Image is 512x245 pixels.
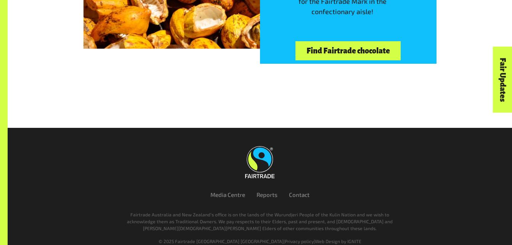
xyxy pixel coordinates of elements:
a: Find Fairtrade chocolate [295,41,401,61]
span: © 2025 Fairtrade [GEOGRAPHIC_DATA] [GEOGRAPHIC_DATA] [159,239,284,244]
a: Privacy policy [285,239,314,244]
p: Fairtrade Australia and New Zealand’s office is on the lands of the Wurundjeri People of the Kuli... [122,211,398,232]
img: Fairtrade Australia New Zealand logo [245,146,274,178]
a: Contact [289,191,310,198]
div: | | [51,238,469,245]
a: Media Centre [210,191,245,198]
a: Web Design by IGNITE [315,239,361,244]
a: Reports [257,191,278,198]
